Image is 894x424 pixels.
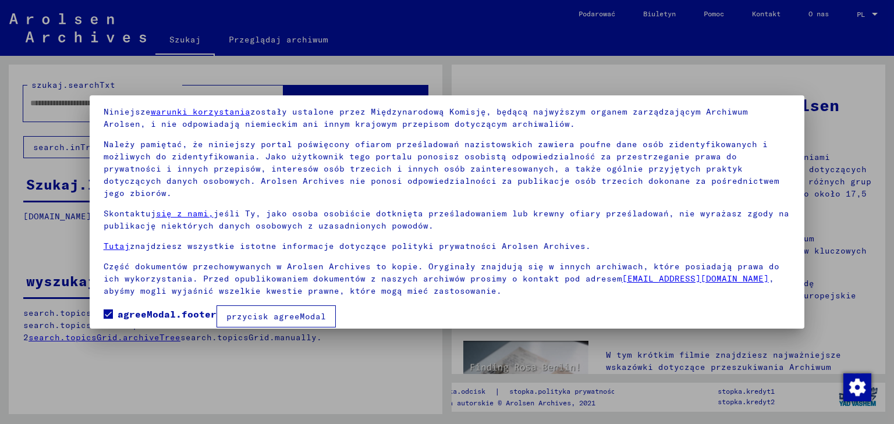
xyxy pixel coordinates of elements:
[104,261,779,284] font: Część dokumentów przechowywanych w Arolsen Archives to kopie. Oryginały znajdują się w innych arc...
[104,106,748,129] font: zostały ustalone przez Międzynarodową Komisję, będącą najwyższym organem zarządzającym Archiwum A...
[622,273,769,284] a: [EMAIL_ADDRESS][DOMAIN_NAME]
[104,241,130,251] a: Tutaj
[843,373,871,401] img: Zmiana zgody
[104,106,151,117] font: Niniejsze
[104,208,156,219] font: Skontaktuj
[104,208,789,231] font: jeśli Ty, jako osoba osobiście dotknięta prześladowaniem lub krewny ofiary prześladowań, nie wyra...
[104,139,779,198] font: Należy pamiętać, że niniejszy portal poświęcony ofiarom prześladowań nazistowskich zawiera poufne...
[151,106,250,117] a: warunki korzystania
[226,311,326,322] font: przycisk agreeModal
[130,241,591,251] font: znajdziesz wszystkie istotne informacje dotyczące polityki prywatności Arolsen Archives.
[217,305,336,327] button: przycisk agreeModal
[118,308,217,320] font: agreeModal.footer
[156,208,214,219] a: się z nami,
